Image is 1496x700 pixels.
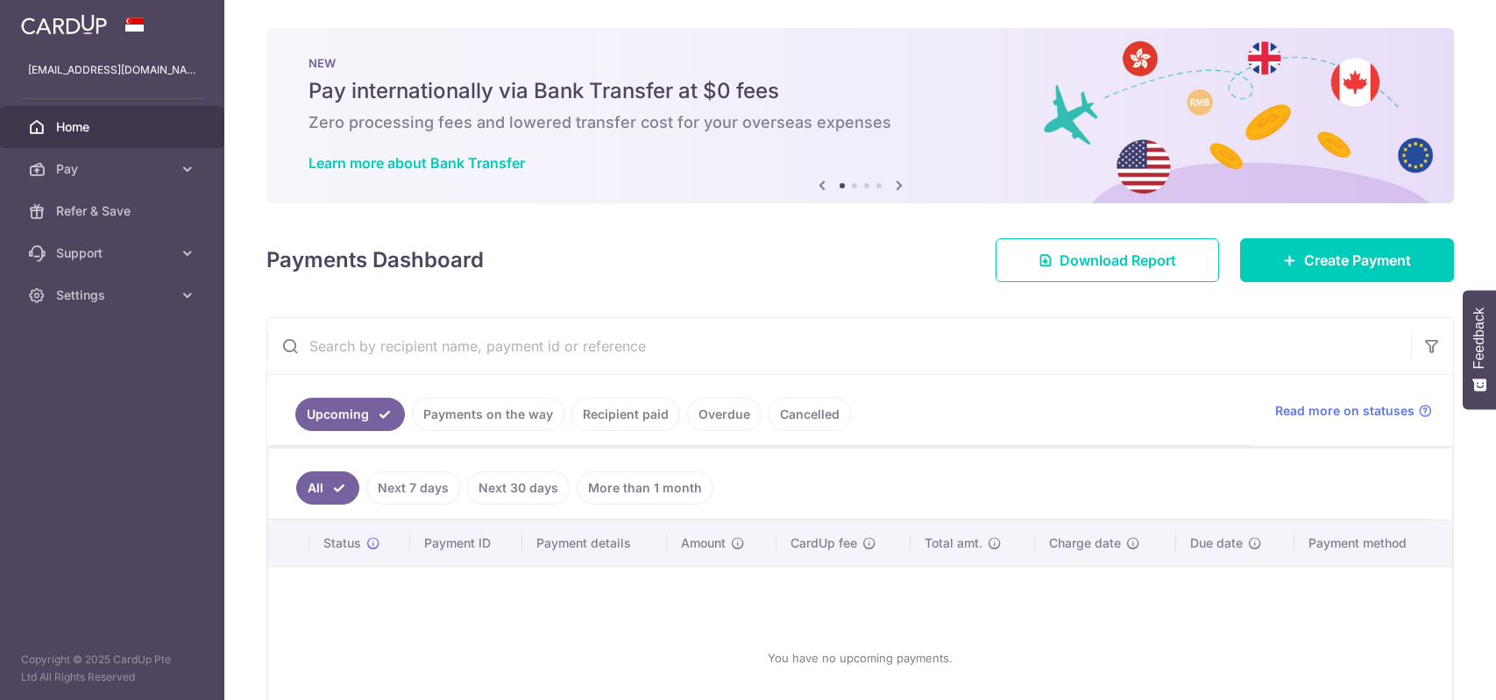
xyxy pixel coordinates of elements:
span: Due date [1190,534,1243,552]
a: More than 1 month [577,471,713,505]
a: Create Payment [1240,238,1454,282]
a: Recipient paid [571,398,680,431]
th: Payment ID [410,520,522,566]
th: Payment method [1294,520,1452,566]
a: Payments on the way [412,398,564,431]
a: Read more on statuses [1275,402,1432,420]
h6: Zero processing fees and lowered transfer cost for your overseas expenses [308,112,1412,133]
span: Total amt. [925,534,982,552]
a: All [296,471,359,505]
span: CardUp fee [791,534,857,552]
span: Create Payment [1304,250,1411,271]
p: NEW [308,56,1412,70]
span: Support [56,244,172,262]
a: Upcoming [295,398,405,431]
a: Cancelled [769,398,851,431]
span: Settings [56,286,172,304]
span: Feedback [1471,308,1487,369]
span: Amount [681,534,726,552]
input: Search by recipient name, payment id or reference [267,318,1411,374]
span: Read more on statuses [1275,402,1414,420]
a: Download Report [996,238,1219,282]
a: Next 30 days [467,471,570,505]
button: Feedback - Show survey [1463,290,1496,409]
span: Refer & Save [56,202,172,220]
img: CardUp [21,14,107,35]
h4: Payments Dashboard [266,244,484,276]
a: Learn more about Bank Transfer [308,154,525,172]
p: [EMAIL_ADDRESS][DOMAIN_NAME] [28,61,196,79]
span: Home [56,118,172,136]
span: Download Report [1060,250,1176,271]
span: Charge date [1049,534,1121,552]
h5: Pay internationally via Bank Transfer at $0 fees [308,77,1412,105]
a: Overdue [687,398,762,431]
th: Payment details [522,520,668,566]
span: Pay [56,160,172,178]
a: Next 7 days [366,471,460,505]
img: Bank transfer banner [266,28,1454,203]
span: Status [323,534,361,552]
